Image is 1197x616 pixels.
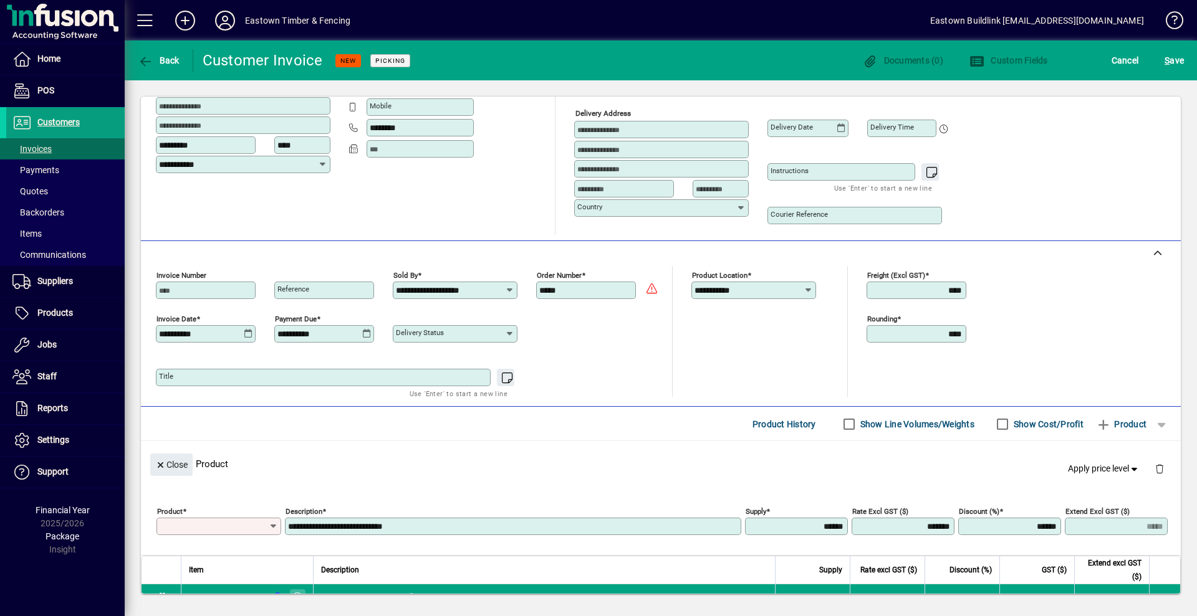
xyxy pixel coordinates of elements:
button: Cancel [1108,49,1142,72]
span: Item [189,563,204,577]
span: Items [12,229,42,239]
span: Documents (0) [862,55,943,65]
mat-label: Payment due [275,315,317,323]
mat-label: Order number [537,271,582,280]
span: Picking [375,57,405,65]
span: Quotes [12,186,48,196]
a: Payments [6,159,125,181]
button: Delete [1145,453,1175,483]
mat-label: Reference [277,285,309,293]
mat-label: Delivery date [771,123,813,131]
button: Close [150,453,193,476]
mat-label: Rounding [867,315,897,323]
span: NEW [340,57,356,65]
button: Custom Fields [966,49,1051,72]
span: GST ($) [1042,563,1067,577]
app-page-header-button: Delete [1145,463,1175,474]
span: Suppliers [37,276,73,286]
span: Products [37,308,73,318]
div: Eastown Buildlink [EMAIL_ADDRESS][DOMAIN_NAME] [930,11,1144,31]
span: Invoices [12,144,52,154]
span: Product History [752,414,816,434]
a: Settings [6,425,125,456]
label: Show Line Volumes/Weights [858,418,974,430]
td: 7.78 [999,584,1074,609]
span: Reports [37,403,68,413]
a: Knowledge Base [1156,2,1181,43]
mat-label: Freight (excl GST) [867,271,925,280]
mat-label: Delivery time [870,123,914,131]
span: Product [1096,414,1147,434]
a: Items [6,223,125,244]
span: Customers [37,117,80,127]
mat-label: Discount (%) [959,507,999,516]
span: Holyoake St [269,590,284,604]
a: Quotes [6,181,125,202]
span: Back [138,55,180,65]
a: Products [6,298,125,329]
mat-label: Extend excl GST ($) [1065,507,1130,516]
a: Support [6,457,125,488]
td: 51.84 [1074,584,1149,609]
span: Description [321,563,359,577]
a: POS [6,75,125,107]
span: Payments [12,165,59,175]
span: S [1165,55,1170,65]
span: 150X50 Sawn No2 Rail H4 - 4.8m [321,590,454,603]
div: Eastown Timber & Fencing [245,11,350,31]
mat-label: Rate excl GST ($) [852,507,908,516]
a: Reports [6,393,125,424]
div: 213150X050-4.8 [189,590,257,603]
span: POS [37,85,54,95]
mat-label: Supply [746,507,766,516]
span: Cancel [1112,50,1139,70]
span: Extend excl GST ($) [1082,556,1142,584]
app-page-header-button: Back [125,49,193,72]
mat-label: Delivery status [396,328,444,337]
a: Backorders [6,202,125,223]
button: Add [165,9,205,32]
td: 0.0000 [925,584,999,609]
app-page-header-button: Close [147,458,196,470]
span: Financial Year [36,505,90,515]
mat-label: Description [286,507,322,516]
mat-label: Instructions [771,166,809,175]
a: Staff [6,361,125,392]
a: Communications [6,244,125,265]
span: Rate excl GST ($) [860,563,917,577]
button: Apply price level [1063,458,1145,480]
div: Customer Invoice [203,50,323,70]
span: Discount (%) [949,563,992,577]
span: Home [37,54,60,64]
label: Show Cost/Profit [1011,418,1084,430]
button: Back [135,49,183,72]
mat-label: Product [157,507,183,516]
span: 2.0000 [814,590,843,603]
span: Custom Fields [969,55,1048,65]
span: Apply price level [1068,462,1140,475]
span: Close [155,455,188,475]
div: Product [141,441,1181,486]
span: ave [1165,50,1184,70]
mat-hint: Use 'Enter' to start a new line [834,181,932,195]
mat-label: Product location [692,271,748,280]
button: Save [1161,49,1187,72]
mat-label: Invoice number [156,271,206,280]
span: Jobs [37,339,57,349]
mat-label: Country [577,202,602,211]
a: Home [6,44,125,75]
button: Product History [748,413,821,435]
span: Support [37,467,69,476]
span: Backorders [12,207,64,217]
mat-hint: Use 'Enter' to start a new line [410,386,507,400]
mat-label: Mobile [370,102,392,110]
div: 25.9200 [858,590,917,603]
span: Supply [819,563,842,577]
mat-label: Title [159,372,173,381]
span: Communications [12,250,86,260]
span: Settings [37,435,69,445]
mat-label: Courier Reference [771,210,828,219]
span: Staff [37,371,57,381]
button: Profile [205,9,245,32]
a: Suppliers [6,266,125,297]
